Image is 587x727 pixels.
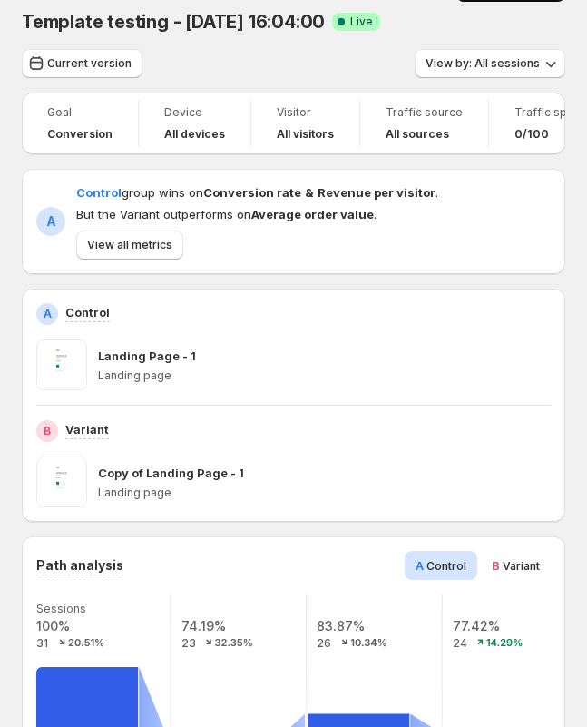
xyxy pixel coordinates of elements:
span: Template testing - [DATE] 16:04:00 [22,11,325,33]
img: Landing Page - 1 [36,339,87,390]
span: A [416,558,424,573]
span: Variant [503,559,540,573]
button: Current version [22,49,142,78]
p: Landing page [98,486,551,500]
span: Visitor [277,105,334,120]
text: 77.42% [453,618,500,634]
h2: A [44,307,52,321]
a: Traffic split0/100 [514,103,576,143]
p: Landing page [98,368,551,383]
text: 26 [317,636,331,650]
text: 100% [36,618,70,634]
span: Conversion [47,127,113,142]
strong: Conversion rate [203,185,301,200]
text: 10.34% [350,636,387,649]
a: DeviceAll devices [164,103,225,143]
text: 31 [36,636,48,650]
span: Current version [47,56,132,71]
span: Live [350,15,373,29]
p: Landing Page - 1 [98,347,196,365]
a: VisitorAll visitors [277,103,334,143]
text: 23 [181,636,196,650]
span: View by: All sessions [426,56,540,71]
h4: All sources [386,127,449,142]
span: group wins on . [76,185,438,200]
p: Copy of Landing Page - 1 [98,464,244,482]
img: Copy of Landing Page - 1 [36,457,87,507]
text: 24 [453,636,467,650]
text: 20.51% [68,636,104,649]
span: Traffic source [386,105,463,120]
span: Goal [47,105,113,120]
span: But the Variant outperforms on . [76,205,438,223]
strong: Average order value [251,207,374,221]
text: Sessions [36,602,86,615]
span: 0/100 [514,127,549,142]
span: Traffic split [514,105,576,120]
text: 74.19% [181,618,226,634]
button: View all metrics [76,231,183,260]
button: View by: All sessions [415,49,565,78]
h2: B [44,424,51,438]
text: 14.29% [486,636,523,649]
a: GoalConversion [47,103,113,143]
h4: All visitors [277,127,334,142]
span: B [492,558,500,573]
span: Device [164,105,225,120]
p: Control [65,303,110,321]
a: Traffic sourceAll sources [386,103,463,143]
strong: & [305,185,314,200]
text: 83.87% [317,618,365,634]
strong: Revenue per visitor [318,185,435,200]
span: Control [426,559,466,573]
span: View all metrics [87,238,172,252]
text: 32.35% [215,636,253,649]
h3: Path analysis [36,556,123,575]
p: Variant [65,420,109,438]
span: Control [76,185,122,200]
h2: A [47,212,55,231]
h4: All devices [164,127,225,142]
